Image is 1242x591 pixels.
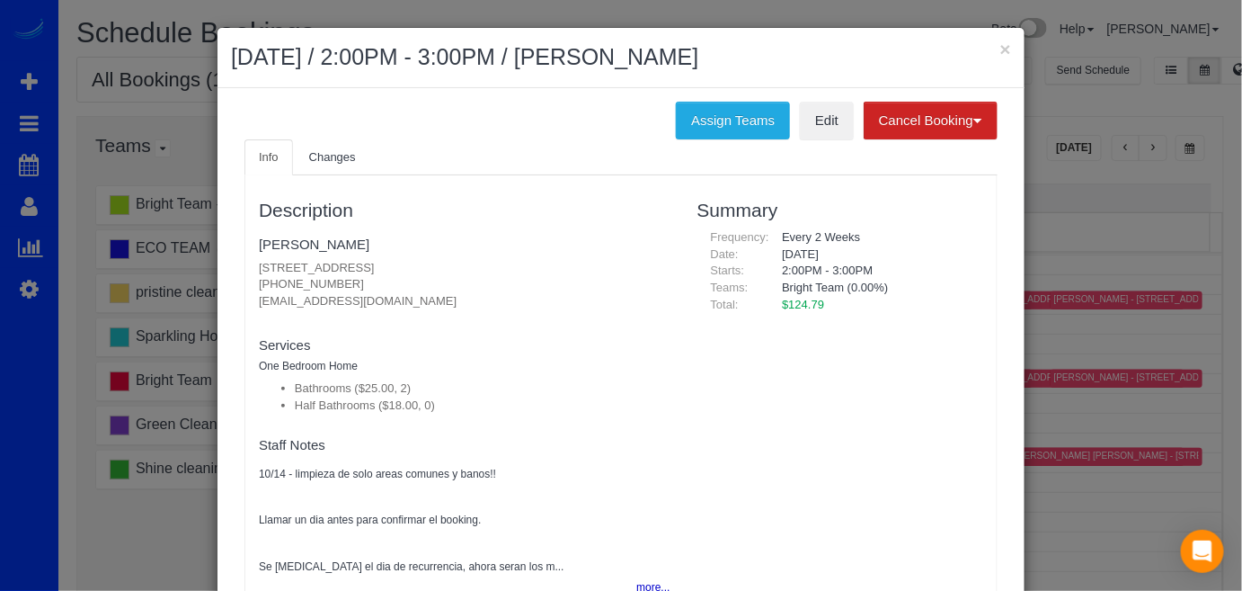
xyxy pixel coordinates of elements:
li: Half Bathrooms ($18.00, 0) [295,398,670,415]
span: Info [259,150,279,164]
h5: One Bedroom Home [259,361,670,372]
h4: Services [259,338,670,354]
li: Bathrooms ($25.00, 2) [295,381,670,398]
p: [STREET_ADDRESS] [PHONE_NUMBER] [EMAIL_ADDRESS][DOMAIN_NAME] [259,260,670,310]
h4: Staff Notes [259,438,670,453]
li: Bright Team (0.00%) [782,280,970,297]
div: [DATE] [768,246,983,264]
span: Changes [309,150,356,164]
div: Every 2 Weeks [768,229,983,246]
h3: Description [259,200,670,220]
span: Total: [711,298,739,311]
span: Teams: [711,281,749,294]
div: Open Intercom Messenger [1181,530,1224,573]
button: Cancel Booking [864,102,998,139]
a: Info [244,139,293,176]
span: Date: [711,247,739,261]
span: Starts: [711,264,745,277]
h3: Summary [697,200,983,220]
button: × [1000,40,1011,58]
pre: 10/14 - limpieza de solo areas comunes y banos!! Llamar un dia antes para confirmar el booking. S... [259,467,670,575]
span: $124.79 [782,298,824,311]
button: Assign Teams [676,102,790,139]
h2: [DATE] / 2:00PM - 3:00PM / [PERSON_NAME] [231,41,1011,74]
a: Changes [295,139,370,176]
a: [PERSON_NAME] [259,237,369,252]
span: Frequency: [711,230,769,244]
div: 2:00PM - 3:00PM [768,263,983,280]
a: Edit [800,102,854,139]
